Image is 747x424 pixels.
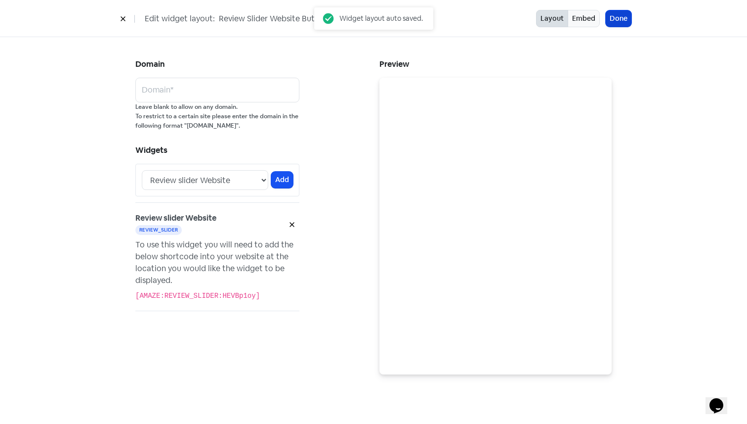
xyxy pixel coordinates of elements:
[135,213,216,223] b: Review slider Website
[135,143,299,158] h5: Widgets
[536,10,568,27] button: Layout
[339,13,423,24] div: Widget layout auto saved.
[705,384,737,414] iframe: chat widget
[135,57,299,72] h5: Domain
[135,225,182,235] div: review_slider
[568,10,600,27] button: Embed
[606,10,631,27] button: Done
[271,172,293,188] button: Add
[379,57,612,72] h5: Preview
[135,78,299,102] input: Domain*
[135,292,260,300] code: [AMAZE:REVIEW_SLIDER:HEVBp1oy]
[135,102,299,131] small: Leave blank to allow on any domain. To restrict to a certain site please enter the domain in the ...
[145,13,215,25] span: Edit widget layout:
[135,239,299,286] div: To use this widget you will need to add the below shortcode into your website at the location you...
